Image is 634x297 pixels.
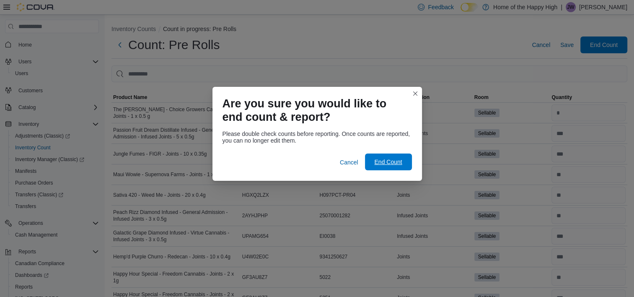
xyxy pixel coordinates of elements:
[374,158,402,166] span: End Count
[336,154,362,171] button: Cancel
[410,89,420,99] button: Closes this modal window
[340,158,358,167] span: Cancel
[365,154,412,170] button: End Count
[223,130,412,144] div: Please double check counts before reporting. Once counts are reported, you can no longer edit them.
[223,97,405,124] h1: Are you sure you would like to end count & report?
